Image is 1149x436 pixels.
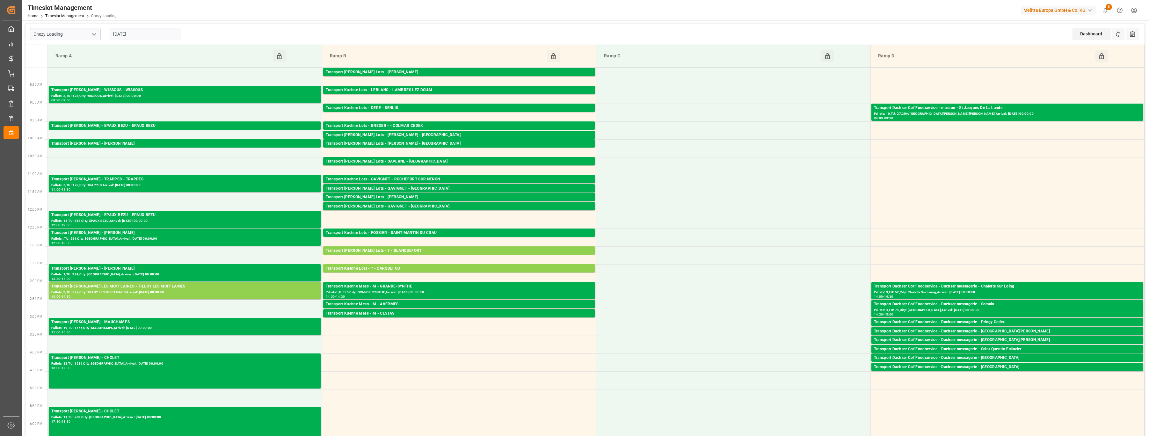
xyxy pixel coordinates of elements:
[51,415,318,420] div: Pallets: 11,TU: 768,City: [GEOGRAPHIC_DATA],Arrival: [DATE] 00:00:00
[51,123,318,129] div: Transport [PERSON_NAME] - EPAUX BEZU - EPAUX BEZU
[326,272,593,277] div: Pallets: 1,TU: ,City: CARQUEFOU,Arrival: [DATE] 00:00:00
[335,295,336,298] div: -
[61,367,62,369] div: -
[883,313,884,316] div: -
[28,14,38,18] a: Home
[326,185,593,192] div: Transport [PERSON_NAME] Lots - GAVIGNET - [GEOGRAPHIC_DATA]
[326,301,593,308] div: Transport Kuehne Mess - M - AVERMES
[30,333,42,336] span: 3:30 PM
[51,319,318,325] div: Transport [PERSON_NAME] - MAUCHAMPS
[601,50,821,62] div: Ramp C
[326,93,593,99] div: Pallets: 29,TU: ,City: [GEOGRAPHIC_DATA],Arrival: [DATE] 00:00:00
[326,254,593,259] div: Pallets: 5,TU: 194,City: [GEOGRAPHIC_DATA],Arrival: [DATE] 00:00:00
[28,190,42,193] span: 11:30 AM
[28,154,42,158] span: 10:30 AM
[326,69,593,76] div: Transport [PERSON_NAME] Lots - [PERSON_NAME]
[326,308,593,313] div: Pallets: ,TU: 22,City: [GEOGRAPHIC_DATA],Arrival: [DATE] 00:00:00
[326,290,593,295] div: Pallets: ,TU: 35,City: GRANDE-SYNTHE,Arrival: [DATE] 00:00:00
[51,93,318,99] div: Pallets: 3,TU: 128,City: WISSOUS,Arrival: [DATE] 00:00:00
[30,404,42,408] span: 5:30 PM
[874,105,1141,111] div: Transport Dachser Cof Foodservice - masson - St Jacques De La Lande
[30,351,42,354] span: 4:00 PM
[874,346,1141,352] div: Transport Dachser Cof Foodservice - Dachser messagerie - Saint Quentin Fallavier
[51,420,61,423] div: 17:30
[874,283,1141,290] div: Transport Dachser Cof Foodservice - Dachser messagerie - Chalette Sur Loing
[30,261,42,265] span: 1:30 PM
[62,224,71,227] div: 12:30
[1073,28,1111,40] div: Dashboard
[61,277,62,280] div: -
[326,158,593,165] div: Transport [PERSON_NAME] Lots - SAVERNE - [GEOGRAPHIC_DATA]
[89,29,98,39] button: open menu
[326,192,593,197] div: Pallets: 7,TU: 554,City: [GEOGRAPHIC_DATA],Arrival: [DATE] 00:00:00
[326,230,593,236] div: Transport Kuehne Lots - FOSSIER - SAINT MARTIN DU CRAU
[51,272,318,277] div: Pallets: 1,TU: 274,City: [GEOGRAPHIC_DATA],Arrival: [DATE] 00:00:00
[30,101,42,104] span: 9:00 AM
[51,325,318,331] div: Pallets: 19,TU: 1775,City: MAUCHAMPS,Arrival: [DATE] 00:00:00
[883,117,884,120] div: -
[28,136,42,140] span: 10:00 AM
[61,331,62,334] div: -
[874,328,1141,335] div: Transport Dachser Cof Foodservice - Dachser messagerie - [GEOGRAPHIC_DATA][PERSON_NAME]
[51,224,61,227] div: 12:00
[326,176,593,183] div: Transport Kuehne Lots - GAVIGNET - ROCHEFORT SUR NENON
[326,194,593,200] div: Transport [PERSON_NAME] Lots - [PERSON_NAME]
[1098,3,1113,18] button: show 8 new notifications
[62,331,71,334] div: 15:30
[28,172,42,176] span: 11:00 AM
[62,277,71,280] div: 14:00
[874,111,1141,117] div: Pallets: 10,TU: 27,City: [GEOGRAPHIC_DATA][PERSON_NAME][PERSON_NAME],Arrival: [DATE] 00:00:00
[326,210,593,215] div: Pallets: 1,TU: 96,City: [GEOGRAPHIC_DATA],Arrival: [DATE] 00:00:00
[110,28,180,40] input: DD-MM-YYYY
[874,325,1141,331] div: Pallets: 2,TU: ,City: Pringy Cedex,Arrival: [DATE] 00:00:00
[51,242,61,244] div: 12:30
[61,242,62,244] div: -
[326,105,593,111] div: Transport Kuehne Lots - DERE - SENLIS
[874,352,1141,358] div: Pallets: ,TU: 81,City: [GEOGRAPHIC_DATA][PERSON_NAME],Arrival: [DATE] 00:00:00
[28,226,42,229] span: 12:30 PM
[326,236,593,242] div: Pallets: ,TU: 432,City: [GEOGRAPHIC_DATA][PERSON_NAME],Arrival: [DATE] 00:00:00
[51,230,318,236] div: Transport [PERSON_NAME] - [PERSON_NAME]
[326,141,593,147] div: Transport [PERSON_NAME] Lots - [PERSON_NAME] - [GEOGRAPHIC_DATA]
[874,295,883,298] div: 14:00
[51,367,61,369] div: 16:00
[874,364,1141,370] div: Transport Dachser Cof Foodservice - Dachser messagerie - [GEOGRAPHIC_DATA]
[876,50,1095,62] div: Ramp D
[51,277,61,280] div: 13:30
[51,236,318,242] div: Pallets: ,TU: 531,City: [GEOGRAPHIC_DATA],Arrival: [DATE] 00:00:00
[884,295,893,298] div: 14:30
[28,3,117,12] div: Timeslot Management
[884,313,893,316] div: 15:00
[51,87,318,93] div: Transport [PERSON_NAME] - WISSOUS - WISSOUS
[336,295,345,298] div: 14:30
[30,297,42,301] span: 2:30 PM
[51,129,318,134] div: Pallets: 23,TU: 1526,City: EPAUX BEZU,Arrival: [DATE] 00:00:00
[874,308,1141,313] div: Pallets: 4,TU: 74,City: [GEOGRAPHIC_DATA],Arrival: [DATE] 00:00:00
[51,290,318,295] div: Pallets: 3,TU: 527,City: TILLOY LES MOFFLAINES,Arrival: [DATE] 00:00:00
[28,208,42,211] span: 12:00 PM
[326,295,335,298] div: 14:00
[61,99,62,102] div: -
[874,337,1141,343] div: Transport Dachser Cof Foodservice - Dachser messagerie - [GEOGRAPHIC_DATA][PERSON_NAME]
[51,183,318,188] div: Pallets: 5,TU: 173,City: TRAPPES,Arrival: [DATE] 00:00:00
[884,117,893,120] div: 09:30
[30,368,42,372] span: 4:30 PM
[62,188,71,191] div: 11:30
[326,76,593,81] div: Pallets: 9,TU: 128,City: CARQUEFOU,Arrival: [DATE] 00:00:00
[326,87,593,93] div: Transport Kuehne Lots - LEBLANC - LAMBRES LEZ DOUAI
[51,331,61,334] div: 15:00
[51,218,318,224] div: Pallets: 11,TU: 352,City: EPAUX BEZU,Arrival: [DATE] 00:00:00
[1021,4,1098,16] button: Melitta Europa GmbH & Co. KG
[51,176,318,183] div: Transport [PERSON_NAME] - TRAPPES - TRAPPES
[874,370,1141,376] div: Pallets: ,TU: 75,City: [GEOGRAPHIC_DATA],Arrival: [DATE] 00:00:00
[30,119,42,122] span: 9:30 AM
[62,295,71,298] div: 14:30
[45,14,84,18] a: Timeslot Management
[51,283,318,290] div: Transport [PERSON_NAME] LES MOFFLAINES - TILLOY LES MOFFLAINES
[874,319,1141,325] div: Transport Dachser Cof Foodservice - Dachser messagerie - Pringy Cedex
[327,50,547,62] div: Ramp B
[326,138,593,144] div: Pallets: 2,TU: 140,City: [GEOGRAPHIC_DATA],Arrival: [DATE] 00:00:00
[874,335,1141,340] div: Pallets: 1,TU: 20,City: [GEOGRAPHIC_DATA][PERSON_NAME],Arrival: [DATE] 00:00:00
[62,99,71,102] div: 09:00
[30,422,42,425] span: 6:00 PM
